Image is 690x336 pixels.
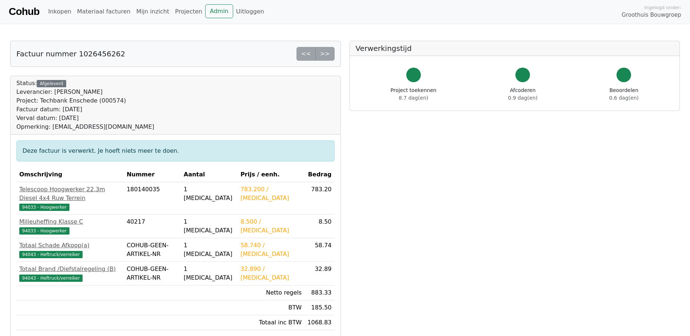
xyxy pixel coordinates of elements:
[609,95,639,101] span: 0.6 dag(en)
[124,182,181,215] td: 180140035
[19,217,121,226] div: Milieuheffing Klasse C
[304,182,334,215] td: 783.20
[16,79,154,131] div: Status:
[238,167,304,182] th: Prijs / eenh.
[609,87,639,102] div: Beoordelen
[16,96,154,105] div: Project: Techbank Enschede (000574)
[644,4,681,11] span: Ingelogd onder:
[238,300,304,315] td: BTW
[19,217,121,235] a: Milieuheffing Klasse C94033 - Hoogwerker
[205,4,233,18] a: Admin
[19,265,121,273] div: Totaal Brand /Diefstalregeling (B)
[508,87,538,102] div: Afcoderen
[16,105,154,114] div: Factuur datum: [DATE]
[16,114,154,123] div: Verval datum: [DATE]
[16,49,125,58] h5: Factuur nummer 1026456262
[240,241,302,259] div: 58.740 / [MEDICAL_DATA]
[16,167,124,182] th: Omschrijving
[356,44,674,53] h5: Verwerkingstijd
[124,215,181,238] td: 40217
[16,88,154,96] div: Leverancier: [PERSON_NAME]
[124,262,181,285] td: COHUB-GEEN-ARTIKEL-NR
[74,4,133,19] a: Materiaal facturen
[238,285,304,300] td: Netto regels
[124,238,181,262] td: COHUB-GEEN-ARTIKEL-NR
[172,4,205,19] a: Projecten
[45,4,74,19] a: Inkopen
[124,167,181,182] th: Nummer
[391,87,436,102] div: Project toekennen
[184,265,235,282] div: 1 [MEDICAL_DATA]
[399,95,428,101] span: 8.7 dag(en)
[508,95,538,101] span: 0.9 dag(en)
[19,265,121,282] a: Totaal Brand /Diefstalregeling (B)94043 - Heftruck/verreiker
[240,185,302,203] div: 783.200 / [MEDICAL_DATA]
[19,227,69,235] span: 94033 - Hoogwerker
[19,241,121,250] div: Totaal Schade Afkoop(a)
[304,262,334,285] td: 32.89
[19,275,83,282] span: 94043 - Heftruck/verreiker
[9,3,39,20] a: Cohub
[16,123,154,131] div: Opmerking: [EMAIL_ADDRESS][DOMAIN_NAME]
[184,241,235,259] div: 1 [MEDICAL_DATA]
[133,4,172,19] a: Mijn inzicht
[181,167,238,182] th: Aantal
[238,315,304,330] td: Totaal inc BTW
[184,185,235,203] div: 1 [MEDICAL_DATA]
[184,217,235,235] div: 1 [MEDICAL_DATA]
[304,238,334,262] td: 58.74
[233,4,267,19] a: Uitloggen
[19,251,83,258] span: 94043 - Heftruck/verreiker
[19,241,121,259] a: Totaal Schade Afkoop(a)94043 - Heftruck/verreiker
[19,185,121,203] div: Telescoop Hoogwerker 22,3m Diesel 4x4 Ruw Terrein
[304,285,334,300] td: 883.33
[304,300,334,315] td: 185.50
[19,185,121,211] a: Telescoop Hoogwerker 22,3m Diesel 4x4 Ruw Terrein94033 - Hoogwerker
[622,11,681,19] span: Groothuis Bouwgroep
[19,204,69,211] span: 94033 - Hoogwerker
[240,265,302,282] div: 32.890 / [MEDICAL_DATA]
[304,167,334,182] th: Bedrag
[304,215,334,238] td: 8.50
[37,80,66,87] div: Afgeleverd
[304,315,334,330] td: 1068.83
[16,140,335,161] div: Deze factuur is verwerkt. Je hoeft niets meer te doen.
[240,217,302,235] div: 8.500 / [MEDICAL_DATA]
